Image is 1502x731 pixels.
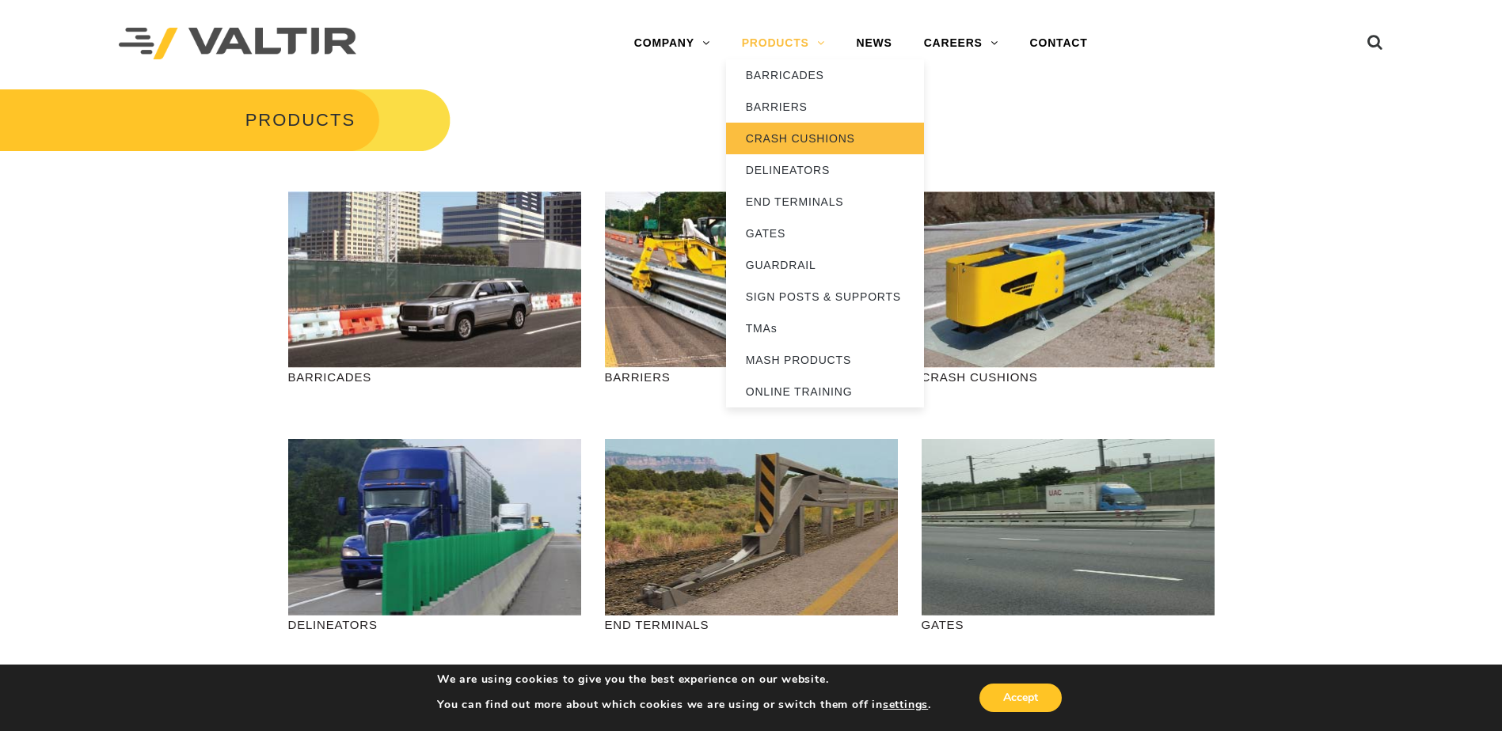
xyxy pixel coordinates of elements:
a: DELINEATORS [726,154,924,186]
p: CRASH CUSHIONS [922,368,1215,386]
a: COMPANY [618,28,726,59]
p: You can find out more about which cookies we are using or switch them off in . [437,698,931,712]
a: CAREERS [908,28,1014,59]
a: CONTACT [1014,28,1104,59]
a: MASH PRODUCTS [726,344,924,376]
a: NEWS [841,28,908,59]
img: Valtir [119,28,356,60]
p: BARRICADES [288,368,581,386]
p: GATES [922,615,1215,634]
a: SIGN POSTS & SUPPORTS [726,281,924,312]
a: END TERMINALS [726,186,924,218]
a: GUARDRAIL [726,249,924,281]
a: ONLINE TRAINING [726,376,924,407]
a: BARRIERS [726,91,924,123]
button: Accept [979,684,1062,712]
a: PRODUCTS [726,28,841,59]
p: END TERMINALS [605,615,898,634]
p: BARRIERS [605,368,898,386]
button: settings [883,698,928,712]
a: BARRICADES [726,59,924,91]
p: We are using cookies to give you the best experience on our website. [437,672,931,687]
a: CRASH CUSHIONS [726,123,924,154]
a: GATES [726,218,924,249]
p: DELINEATORS [288,615,581,634]
a: TMAs [726,312,924,344]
